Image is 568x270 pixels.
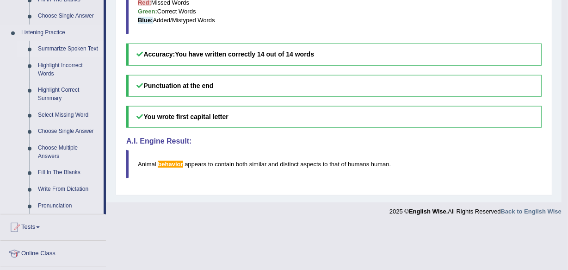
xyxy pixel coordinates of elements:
blockquote: . [126,150,542,178]
a: Pronunciation [34,198,104,214]
b: You have written correctly 14 out of 14 words [175,50,314,58]
span: similar [249,161,267,168]
a: Tests [0,214,106,238]
span: human [371,161,389,168]
a: Summarize Spoken Text [34,41,104,57]
a: Online Class [0,241,106,264]
span: to [208,161,213,168]
a: Highlight Correct Summary [34,82,104,107]
a: Choose Single Answer [34,123,104,140]
h5: You wrote first capital letter [126,106,542,128]
span: appears [185,161,206,168]
span: and [268,161,278,168]
h5: Punctuation at the end [126,75,542,97]
span: contain [215,161,234,168]
a: Listening Practice [17,25,104,41]
span: both [236,161,247,168]
span: distinct [280,161,298,168]
b: Blue: [138,17,153,24]
span: that [329,161,340,168]
span: Animal [138,161,156,168]
a: Fill In The Blanks [34,164,104,181]
a: Highlight Incorrect Words [34,57,104,82]
h5: Accuracy: [126,44,542,65]
span: of [341,161,346,168]
h4: A.I. Engine Result: [126,137,542,145]
a: Select Missing Word [34,107,104,124]
span: Possible spelling mistake. ‘behavior’ is American English. (did you mean: behaviour) [158,161,183,168]
b: Green: [138,8,157,15]
a: Choose Multiple Answers [34,140,104,164]
strong: English Wise. [409,208,448,215]
span: aspects [300,161,321,168]
a: Choose Single Answer [34,8,104,25]
span: to [323,161,328,168]
span: humans [348,161,369,168]
a: Write From Dictation [34,181,104,198]
a: Back to English Wise [501,208,562,215]
div: 2025 © All Rights Reserved [389,202,562,216]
